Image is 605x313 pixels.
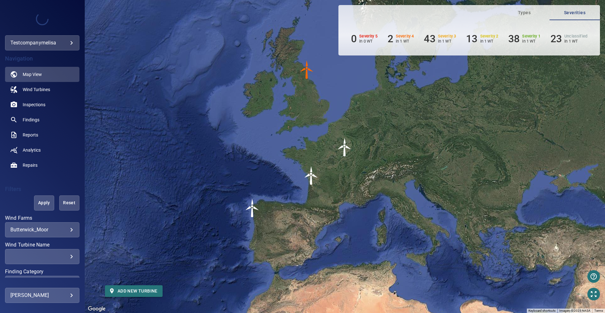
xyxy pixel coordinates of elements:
li: Severity 4 [388,33,414,45]
img: Google [86,305,107,313]
h6: Severity 1 [522,34,540,38]
div: Wind Turbine Name [5,249,79,264]
a: analytics noActive [5,142,79,158]
li: Severity 2 [466,33,498,45]
h6: 38 [508,33,520,45]
button: Add new turbine [105,285,163,297]
a: map active [5,67,79,82]
img: windFarmIcon.svg [335,138,354,157]
gmp-advanced-marker: Test1 [335,138,354,157]
button: Apply [34,195,54,211]
span: Add new turbine [110,287,158,295]
h4: Filters [5,186,79,192]
a: inspections noActive [5,97,79,112]
p: in 1 WT [564,39,587,43]
div: Finding Category [5,276,79,291]
a: Terms (opens in new tab) [594,309,603,312]
label: Finding Category [5,269,79,274]
a: repairs noActive [5,158,79,173]
p: in 1 WT [522,39,540,43]
li: Severity Unclassified [550,33,587,45]
gmp-advanced-marker: WTG_4 [297,60,316,79]
h6: 2 [388,33,393,45]
h4: Navigation [5,55,79,62]
span: Imagery ©2025 NASA [559,309,591,312]
img: windFarmIcon.svg [302,166,321,185]
div: [PERSON_NAME] [10,290,74,300]
span: Findings [23,117,39,123]
a: findings noActive [5,112,79,127]
span: Reports [23,132,38,138]
h6: Severity 2 [480,34,498,38]
span: Analytics [23,147,41,153]
div: Butterwick_Moor [10,227,74,233]
label: Wind Farms [5,216,79,221]
h6: 0 [351,33,357,45]
span: Reset [67,199,72,207]
span: Inspections [23,101,45,108]
h6: Unclassified [564,34,587,38]
p: in 0 WT [359,39,377,43]
p: in 1 WT [480,39,498,43]
gmp-advanced-marker: test1 [243,199,262,217]
span: Wind Turbines [23,86,50,93]
p: in 1 WT [396,39,414,43]
label: Wind Turbine Name [5,242,79,247]
h6: 23 [550,33,562,45]
img: windFarmIconCat4.svg [297,60,316,79]
a: windturbines noActive [5,82,79,97]
div: testcompanymelisa [5,35,79,50]
gmp-advanced-marker: test-1_0 [302,166,321,185]
span: Types [503,9,546,17]
span: Severities [553,9,596,17]
a: reports noActive [5,127,79,142]
li: Severity 3 [424,33,456,45]
h6: Severity 5 [359,34,377,38]
p: in 1 WT [438,39,456,43]
div: testcompanymelisa [10,38,74,48]
img: windFarmIcon.svg [243,199,262,217]
h6: 13 [466,33,477,45]
li: Severity 5 [351,33,377,45]
h6: 43 [424,33,435,45]
span: Map View [23,71,42,78]
h6: Severity 4 [396,34,414,38]
li: Severity 1 [508,33,540,45]
div: Wind Farms [5,222,79,237]
button: Keyboard shortcuts [528,309,556,313]
span: Apply [42,199,46,207]
span: Repairs [23,162,37,168]
h6: Severity 3 [438,34,456,38]
button: Reset [59,195,79,211]
a: Open this area in Google Maps (opens a new window) [86,305,107,313]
